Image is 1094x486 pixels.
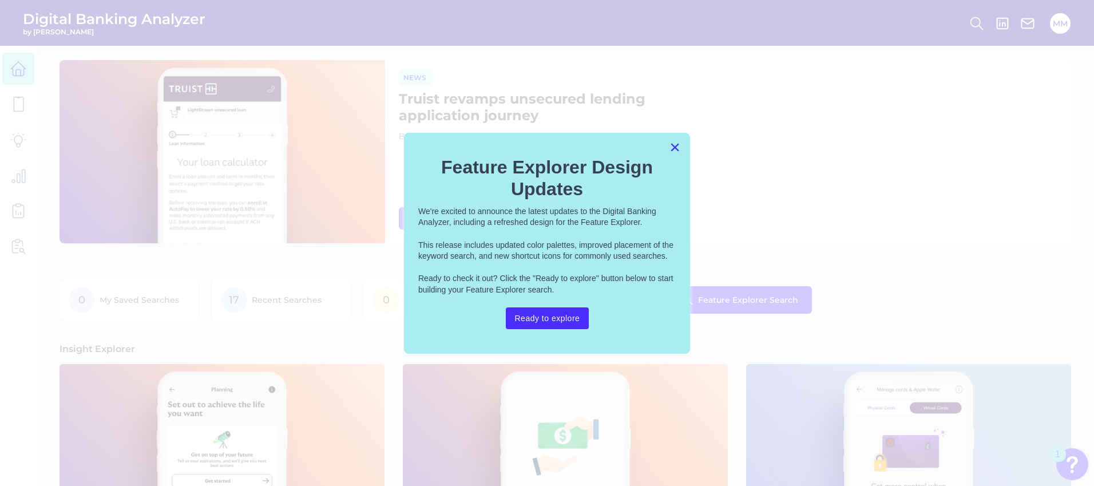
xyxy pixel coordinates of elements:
[418,273,676,295] p: Ready to check it out? Click the "Ready to explore" button below to start building your Feature E...
[418,156,676,200] h2: Feature Explorer Design Updates
[669,138,680,156] button: Close
[506,307,589,329] button: Ready to explore
[418,240,676,262] p: This release includes updated color palettes, improved placement of the keyword search, and new s...
[418,206,676,228] p: We're excited to announce the latest updates to the Digital Banking Analyzer, including a refresh...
